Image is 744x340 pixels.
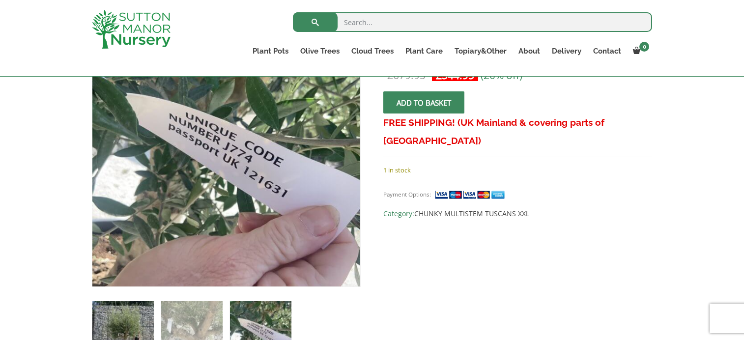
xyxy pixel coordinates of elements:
[383,208,652,220] span: Category:
[434,190,508,200] img: payment supported
[383,164,652,176] p: 1 in stock
[414,209,529,218] a: CHUNKY MULTISTEM TUSCANS XXL
[400,44,449,58] a: Plant Care
[293,12,652,32] input: Search...
[92,10,171,49] img: logo
[546,44,587,58] a: Delivery
[627,44,652,58] a: 0
[294,44,345,58] a: Olive Trees
[345,44,400,58] a: Cloud Trees
[383,113,652,150] h3: FREE SHIPPING! (UK Mainland & covering parts of [GEOGRAPHIC_DATA])
[587,44,627,58] a: Contact
[639,42,649,52] span: 0
[513,44,546,58] a: About
[383,191,431,198] small: Payment Options:
[383,91,464,113] button: Add to basket
[449,44,513,58] a: Topiary&Other
[247,44,294,58] a: Plant Pots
